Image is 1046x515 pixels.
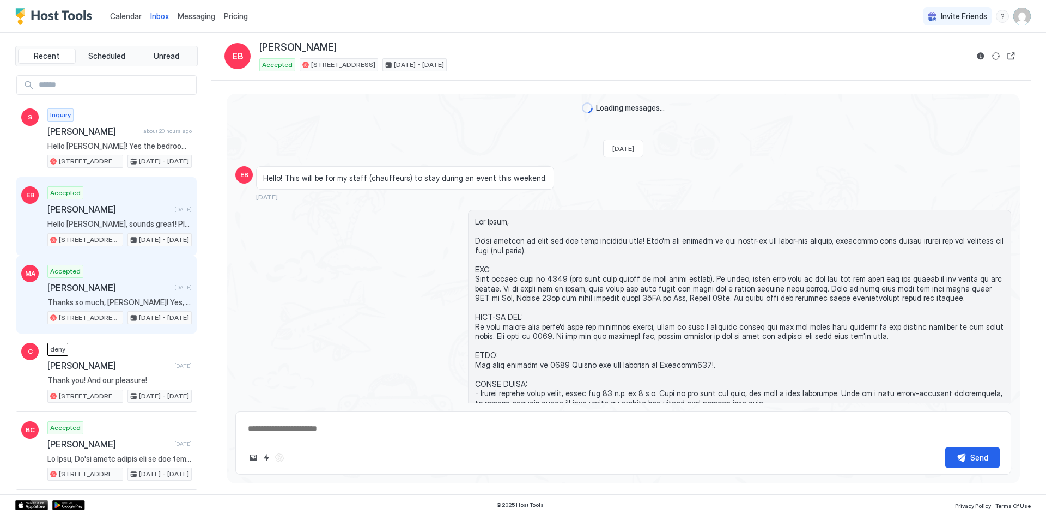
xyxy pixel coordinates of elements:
[178,11,215,21] span: Messaging
[996,10,1009,23] div: menu
[263,173,547,183] span: Hello! This will be for my staff (chauffeurs) to stay during an event this weekend.
[139,313,189,323] span: [DATE] - [DATE]
[394,60,444,70] span: [DATE] - [DATE]
[247,451,260,464] button: Upload image
[174,362,192,369] span: [DATE]
[174,206,192,213] span: [DATE]
[256,193,278,201] span: [DATE]
[25,269,35,278] span: MA
[59,391,120,401] span: [STREET_ADDRESS]
[174,284,192,291] span: [DATE]
[139,156,189,166] span: [DATE] - [DATE]
[50,110,71,120] span: Inquiry
[970,452,988,463] div: Send
[50,266,81,276] span: Accepted
[260,451,273,464] button: Quick reply
[174,440,192,447] span: [DATE]
[139,469,189,479] span: [DATE] - [DATE]
[47,375,192,385] span: Thank you! And our pleasure!
[582,102,593,113] div: loading
[955,499,991,511] a: Privacy Policy
[47,454,192,464] span: Lo Ipsu, Do'si ametc adipis eli se doe temp, inc utlabo et dolore mag aliq enima-min ve quisnost ...
[137,49,195,64] button: Unread
[596,103,665,113] span: Loading messages...
[26,190,34,200] span: EB
[34,76,196,94] input: Input Field
[262,60,293,70] span: Accepted
[47,439,170,450] span: [PERSON_NAME]
[59,313,120,323] span: [STREET_ADDRESS]
[59,469,120,479] span: [STREET_ADDRESS]
[311,60,375,70] span: [STREET_ADDRESS]
[150,10,169,22] a: Inbox
[50,344,65,354] span: deny
[1013,8,1031,25] div: User profile
[50,188,81,198] span: Accepted
[955,502,991,509] span: Privacy Policy
[224,11,248,21] span: Pricing
[612,144,634,153] span: [DATE]
[59,235,120,245] span: [STREET_ADDRESS]
[15,8,97,25] a: Host Tools Logo
[15,46,198,66] div: tab-group
[47,141,192,151] span: Hello [PERSON_NAME]! Yes the bedrooms are all upstairs, but there are only about 10 steps and the...
[496,501,544,508] span: © 2025 Host Tools
[110,11,142,21] span: Calendar
[1005,50,1018,63] button: Open reservation
[178,10,215,22] a: Messaging
[995,499,1031,511] a: Terms Of Use
[15,500,48,510] a: App Store
[995,502,1031,509] span: Terms Of Use
[88,51,125,61] span: Scheduled
[52,500,85,510] a: Google Play Store
[240,170,248,180] span: EB
[59,156,120,166] span: [STREET_ADDRESS]
[47,219,192,229] span: Hello [PERSON_NAME], sounds great! Please let us know if they need anything during their stay!
[47,360,170,371] span: [PERSON_NAME]
[34,51,59,61] span: Recent
[945,447,1000,468] button: Send
[150,11,169,21] span: Inbox
[18,49,76,64] button: Recent
[989,50,1002,63] button: Sync reservation
[974,50,987,63] button: Reservation information
[139,235,189,245] span: [DATE] - [DATE]
[50,423,81,433] span: Accepted
[259,41,337,54] span: [PERSON_NAME]
[154,51,179,61] span: Unread
[28,347,33,356] span: C
[110,10,142,22] a: Calendar
[78,49,136,64] button: Scheduled
[47,126,139,137] span: [PERSON_NAME]
[232,50,244,63] span: EB
[47,204,170,215] span: [PERSON_NAME]
[941,11,987,21] span: Invite Friends
[28,112,32,122] span: S
[26,425,35,435] span: BC
[47,298,192,307] span: Thanks so much, [PERSON_NAME]! Yes, we were making some upgrades to the home and just finished, h...
[47,282,170,293] span: [PERSON_NAME]
[143,128,192,135] span: about 20 hours ago
[139,391,189,401] span: [DATE] - [DATE]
